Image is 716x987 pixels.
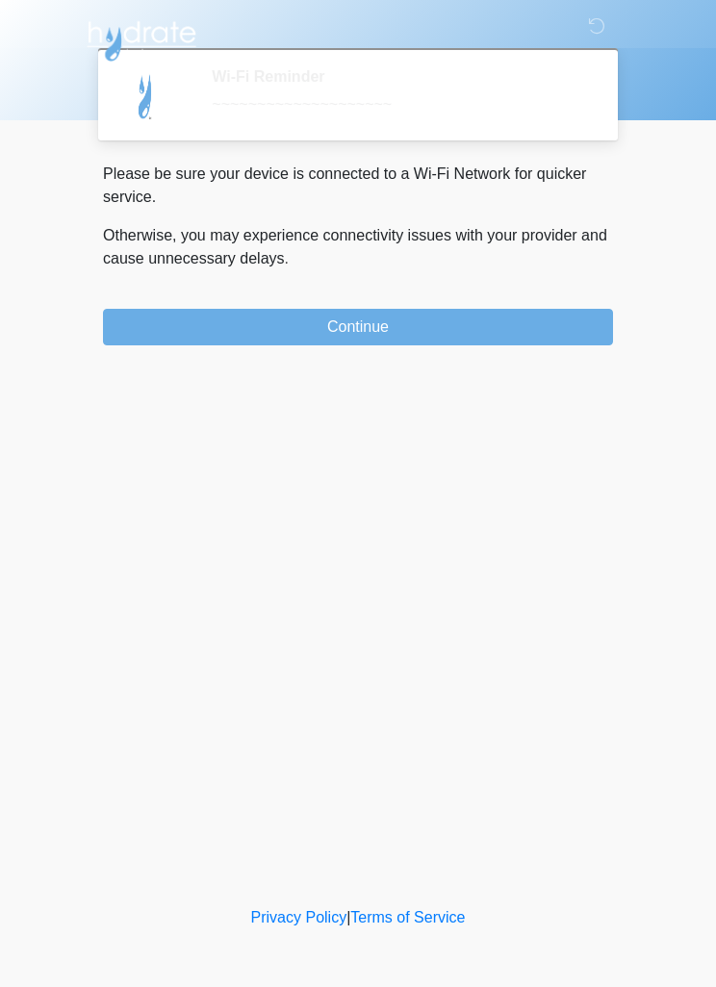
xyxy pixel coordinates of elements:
a: | [346,909,350,925]
p: Please be sure your device is connected to a Wi-Fi Network for quicker service. [103,163,613,209]
a: Privacy Policy [251,909,347,925]
button: Continue [103,309,613,345]
a: Terms of Service [350,909,465,925]
div: ~~~~~~~~~~~~~~~~~~~~ [212,93,584,116]
img: Agent Avatar [117,67,175,125]
img: Hydrate IV Bar - Chandler Logo [84,14,199,63]
p: Otherwise, you may experience connectivity issues with your provider and cause unnecessary delays [103,224,613,270]
span: . [285,250,289,266]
